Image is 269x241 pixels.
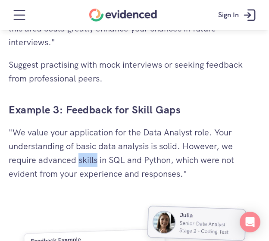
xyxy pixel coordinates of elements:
h3: Example 3: Feedback for Skill Gaps [9,103,260,117]
a: Home [89,9,157,22]
div: Open Intercom Messenger [240,212,260,232]
a: Sign In [212,2,265,28]
p: Suggest practising with mock interviews or seeking feedback from professional peers. [9,58,260,85]
p: "We value your application for the Data Analyst role. Your understanding of basic data analysis i... [9,125,260,181]
p: Sign In [218,9,239,21]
